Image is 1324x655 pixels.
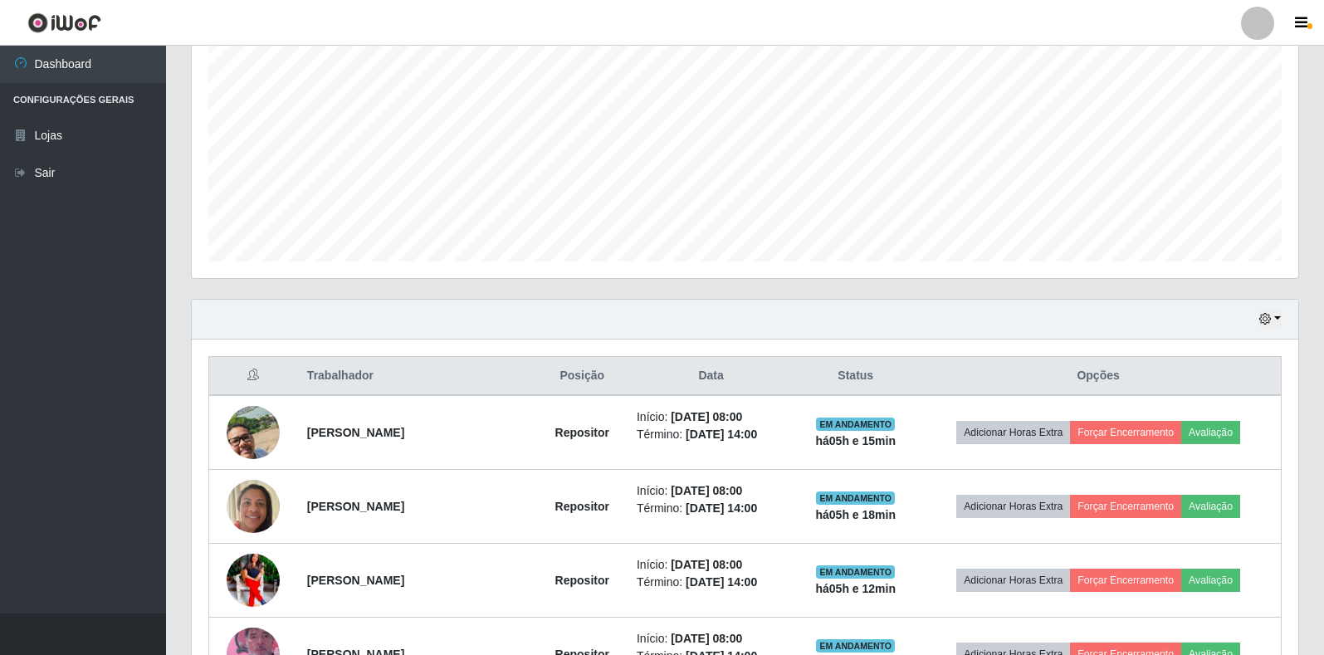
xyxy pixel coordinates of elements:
li: Término: [637,500,785,517]
time: [DATE] 14:00 [686,575,757,589]
li: Término: [637,426,785,443]
span: EM ANDAMENTO [816,491,895,505]
strong: [PERSON_NAME] [307,574,404,587]
strong: [PERSON_NAME] [307,426,404,439]
li: Início: [637,408,785,426]
th: Trabalhador [297,357,538,396]
button: Adicionar Horas Extra [956,495,1070,518]
time: [DATE] 08:00 [671,558,742,571]
strong: há 05 h e 15 min [815,434,896,447]
strong: há 05 h e 18 min [815,508,896,521]
time: [DATE] 14:00 [686,501,757,515]
button: Adicionar Horas Extra [956,421,1070,444]
img: 1744982443257.jpeg [227,385,280,480]
li: Início: [637,482,785,500]
button: Adicionar Horas Extra [956,569,1070,592]
img: CoreUI Logo [27,12,101,33]
time: [DATE] 08:00 [671,484,742,497]
button: Forçar Encerramento [1070,421,1181,444]
span: EM ANDAMENTO [816,639,895,653]
button: Avaliação [1181,495,1240,518]
li: Início: [637,630,785,648]
th: Status [795,357,916,396]
img: 1751311767272.jpeg [227,547,280,613]
img: 1750340971078.jpeg [227,471,280,541]
button: Avaliação [1181,421,1240,444]
strong: Repositor [555,500,609,513]
button: Avaliação [1181,569,1240,592]
strong: há 05 h e 12 min [815,582,896,595]
th: Opções [916,357,1281,396]
th: Posição [538,357,627,396]
th: Data [627,357,795,396]
li: Início: [637,556,785,574]
time: [DATE] 08:00 [671,632,742,645]
strong: Repositor [555,574,609,587]
strong: [PERSON_NAME] [307,500,404,513]
time: [DATE] 14:00 [686,428,757,441]
button: Forçar Encerramento [1070,569,1181,592]
span: EM ANDAMENTO [816,418,895,431]
time: [DATE] 08:00 [671,410,742,423]
li: Término: [637,574,785,591]
span: EM ANDAMENTO [816,565,895,579]
button: Forçar Encerramento [1070,495,1181,518]
strong: Repositor [555,426,609,439]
